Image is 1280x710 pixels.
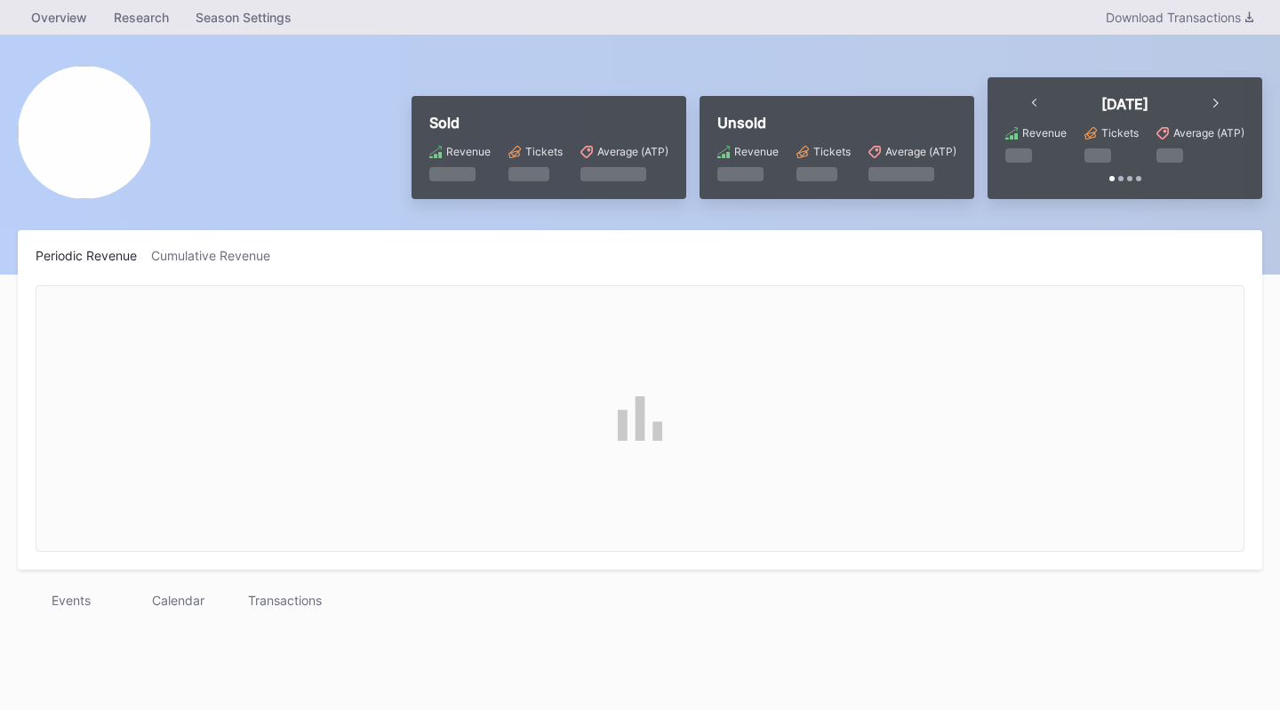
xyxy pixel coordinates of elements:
div: Average (ATP) [1173,126,1244,140]
a: Research [100,4,182,30]
div: Revenue [734,145,779,158]
div: Download Transactions [1106,10,1253,25]
div: Events [18,587,124,613]
div: Calendar [124,587,231,613]
div: Sold [429,114,668,132]
div: Average (ATP) [597,145,668,158]
div: Revenue [446,145,491,158]
div: Unsold [717,114,956,132]
a: Overview [18,4,100,30]
button: Download Transactions [1097,5,1262,29]
div: Transactions [231,587,338,613]
div: Cumulative Revenue [151,248,284,263]
div: Revenue [1022,126,1067,140]
div: Tickets [525,145,563,158]
div: Tickets [1101,126,1139,140]
div: Periodic Revenue [36,248,151,263]
a: Season Settings [182,4,305,30]
div: Average (ATP) [885,145,956,158]
div: [DATE] [1101,95,1148,113]
div: Tickets [813,145,851,158]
